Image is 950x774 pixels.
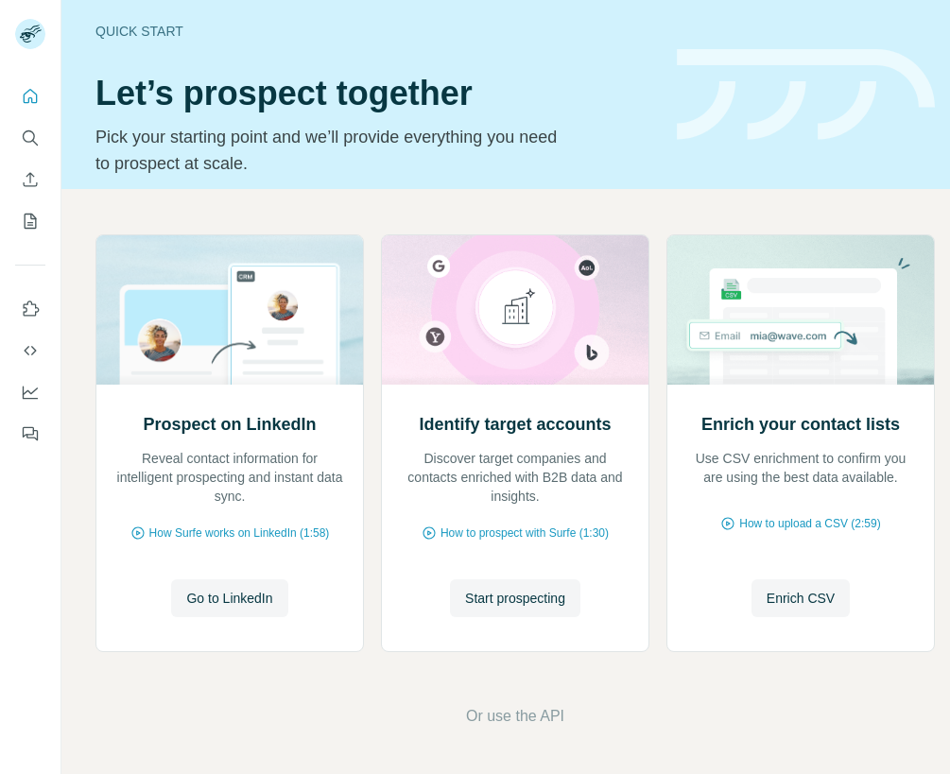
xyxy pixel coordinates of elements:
span: How to upload a CSV (2:59) [739,515,880,532]
button: Start prospecting [450,579,580,617]
h2: Prospect on LinkedIn [143,411,316,438]
p: Use CSV enrichment to confirm you are using the best data available. [686,449,915,487]
button: Quick start [15,79,45,113]
img: Identify target accounts [381,235,649,385]
p: Reveal contact information for intelligent prospecting and instant data sync. [115,449,344,506]
button: Dashboard [15,375,45,409]
button: Feedback [15,417,45,451]
p: Discover target companies and contacts enriched with B2B data and insights. [401,449,630,506]
button: Go to LinkedIn [171,579,287,617]
button: Or use the API [466,705,564,728]
p: Pick your starting point and we’ll provide everything you need to prospect at scale. [95,124,569,177]
img: Enrich your contact lists [666,235,935,385]
div: Quick start [95,22,654,41]
button: Enrich CSV [15,163,45,197]
h2: Enrich your contact lists [701,411,900,438]
span: Start prospecting [465,589,565,608]
img: banner [677,49,935,141]
button: Use Surfe on LinkedIn [15,292,45,326]
span: Go to LinkedIn [186,589,272,608]
button: Enrich CSV [751,579,850,617]
span: Enrich CSV [767,589,835,608]
button: Search [15,121,45,155]
h2: Identify target accounts [419,411,611,438]
img: Prospect on LinkedIn [95,235,364,385]
button: My lists [15,204,45,238]
button: Use Surfe API [15,334,45,368]
span: How to prospect with Surfe (1:30) [440,525,609,542]
h1: Let’s prospect together [95,75,654,112]
span: How Surfe works on LinkedIn (1:58) [149,525,330,542]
